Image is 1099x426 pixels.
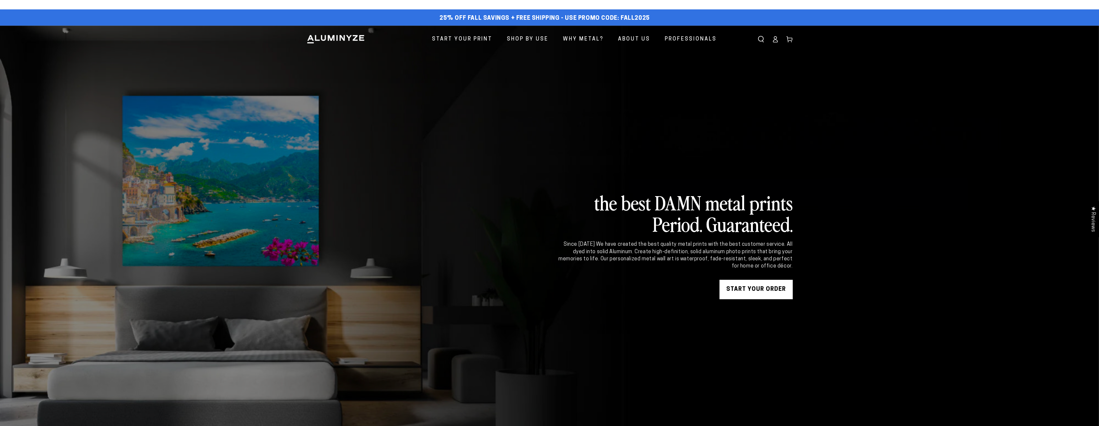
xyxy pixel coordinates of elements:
[613,31,655,48] a: About Us
[557,241,793,270] div: Since [DATE] We have created the best quality metal prints with the best customer service. All dy...
[558,31,608,48] a: Why Metal?
[563,35,603,44] span: Why Metal?
[427,31,497,48] a: Start Your Print
[307,34,365,44] img: Aluminyze
[618,35,650,44] span: About Us
[502,31,553,48] a: Shop By Use
[754,32,768,46] summary: Search our site
[719,280,793,299] a: START YOUR Order
[660,31,721,48] a: Professionals
[507,35,548,44] span: Shop By Use
[1087,201,1099,237] div: Click to open Judge.me floating reviews tab
[439,15,650,22] span: 25% off FALL Savings + Free Shipping - Use Promo Code: FALL2025
[557,192,793,234] h2: the best DAMN metal prints Period. Guaranteed.
[432,35,492,44] span: Start Your Print
[665,35,717,44] span: Professionals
